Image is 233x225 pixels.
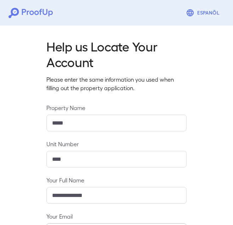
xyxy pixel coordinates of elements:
button: Espanõl [183,6,225,20]
label: Your Email [46,212,187,220]
label: Your Full Name [46,176,187,184]
label: Property Name [46,104,187,112]
label: Unit Number [46,140,187,148]
p: Please enter the same information you used when filling out the property application. [46,75,187,92]
h2: Help us Locate Your Account [46,38,187,70]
